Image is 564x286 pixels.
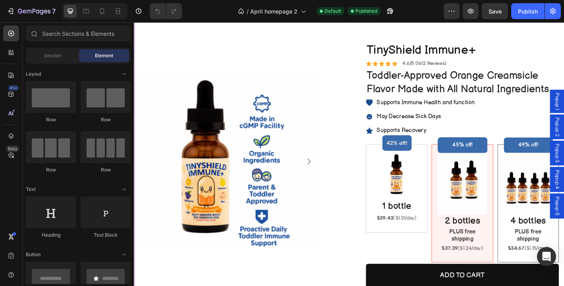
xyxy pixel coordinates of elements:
[518,7,538,16] div: Publish
[537,247,556,266] div: Open Intercom Messenger
[134,22,564,286] iframe: Design area
[95,52,113,59] span: Element
[81,232,131,239] div: Text Block
[421,128,452,145] pre: 49% off!
[465,163,473,185] span: Popup 4
[3,3,59,19] button: 7
[336,213,391,228] h2: 2 bottles
[118,68,131,80] span: Toggle open
[409,145,464,214] img: gempages_560807745335329877-1bdc7fe6-7f93-49a7-b4b1-a89c514e4a0d.png
[52,6,56,16] p: 7
[269,101,377,109] p: May Decrease Sick Days
[118,248,131,261] span: Toggle open
[465,105,473,126] span: Popup 2
[8,85,19,91] div: 450
[337,245,390,255] p: ($1.24/day)
[414,247,433,254] strong: $34.67
[265,212,317,222] p: ($1.31/day)
[269,85,377,93] p: Supports Immune Health and function
[26,251,41,258] span: Button
[81,166,131,173] div: Row
[349,229,379,244] strong: PLUS free shipping
[324,8,341,15] span: Default
[269,214,287,220] strong: $39.43
[465,193,473,214] span: Popup 5
[297,43,346,49] p: 4.6/5 (1612 Reviews)
[410,245,463,255] p: ($1.15/day)
[26,166,76,173] div: Row
[26,186,36,193] span: Text
[348,128,380,145] pre: 45% off!
[336,145,391,214] img: gempages_560807745335329877-41cd1b31-47d2-46af-a2bf-e51f07d6f446.png
[339,276,388,286] div: ADD to cart
[341,247,359,254] strong: $37.39
[264,197,318,212] h2: 1 bottle
[465,78,473,97] span: Popup 1
[269,116,377,125] p: Supports Recovery
[482,3,508,19] button: Save
[355,8,377,15] span: Published
[465,134,473,156] span: Popup 3
[26,25,131,41] input: Search Sections & Elements
[409,213,464,228] h2: 4 bottles
[257,22,471,41] h1: TinyShield Immune+
[118,183,131,196] span: Toggle open
[489,8,502,15] span: Save
[6,146,19,152] div: Beta
[511,3,545,19] button: Publish
[26,116,76,123] div: Row
[275,125,307,142] pre: 42% off!
[26,70,41,78] span: Layout
[410,229,463,244] p: PLUS free shipping
[189,150,198,159] button: Carousel Next Arrow
[44,52,61,59] span: Section
[258,53,470,82] p: Toddler-Approved Orange Creamsicle Flavor Made with All Natural Ingredients
[250,7,297,16] span: April homepage 2
[264,142,318,197] img: gempages_560807745335329877-c249fc1a-65a5-46ff-a8ea-8759d814b783.png
[150,3,182,19] div: Undo/Redo
[26,232,76,239] div: Heading
[81,116,131,123] div: Row
[247,7,249,16] span: /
